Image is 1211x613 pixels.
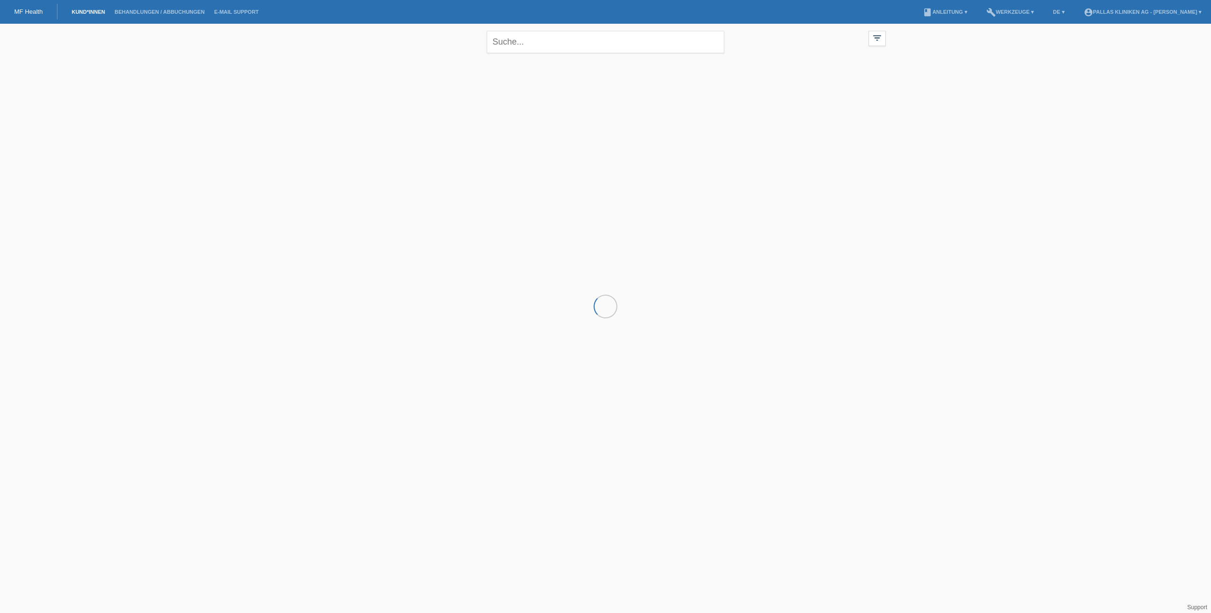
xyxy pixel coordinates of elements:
[14,8,43,15] a: MF Health
[209,9,264,15] a: E-Mail Support
[1187,604,1207,611] a: Support
[110,9,209,15] a: Behandlungen / Abbuchungen
[982,9,1039,15] a: buildWerkzeuge ▾
[67,9,110,15] a: Kund*innen
[487,31,724,53] input: Suche...
[1048,9,1069,15] a: DE ▾
[1084,8,1093,17] i: account_circle
[923,8,932,17] i: book
[986,8,996,17] i: build
[1079,9,1206,15] a: account_circlePallas Kliniken AG - [PERSON_NAME] ▾
[918,9,972,15] a: bookAnleitung ▾
[872,33,882,43] i: filter_list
